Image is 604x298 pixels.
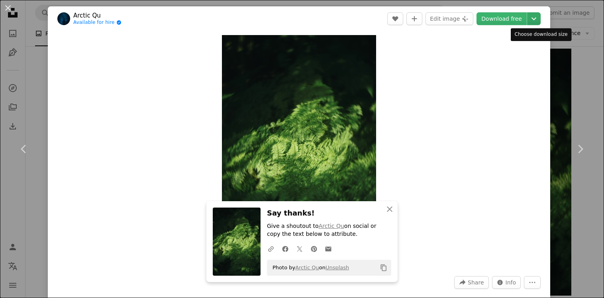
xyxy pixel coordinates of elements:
a: Share on Twitter [292,241,307,257]
button: Stats about this image [492,276,521,289]
button: Zoom in on this image [222,35,376,267]
button: Copy to clipboard [377,261,390,274]
button: Edit image [426,12,473,25]
span: Info [506,276,516,288]
div: Choose download size [511,28,572,41]
img: green and black abstract painting [222,35,376,267]
p: Give a shoutout to on social or copy the text below to attribute. [267,222,391,238]
h3: Say thanks! [267,208,391,219]
button: Choose download size [527,12,541,25]
a: Arctic Qu [295,265,319,271]
a: Arctic Qu [73,12,122,20]
button: More Actions [524,276,541,289]
img: Go to Arctic Qu's profile [57,12,70,25]
button: Share this image [454,276,488,289]
a: Share over email [321,241,335,257]
a: Next [556,111,604,187]
a: Available for hire [73,20,122,26]
a: Arctic Qu [319,223,344,229]
button: Add to Collection [406,12,422,25]
a: Share on Pinterest [307,241,321,257]
span: Share [468,276,484,288]
a: Unsplash [326,265,349,271]
a: Download free [477,12,527,25]
span: Photo by on [269,261,349,274]
button: Like [387,12,403,25]
a: Share on Facebook [278,241,292,257]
